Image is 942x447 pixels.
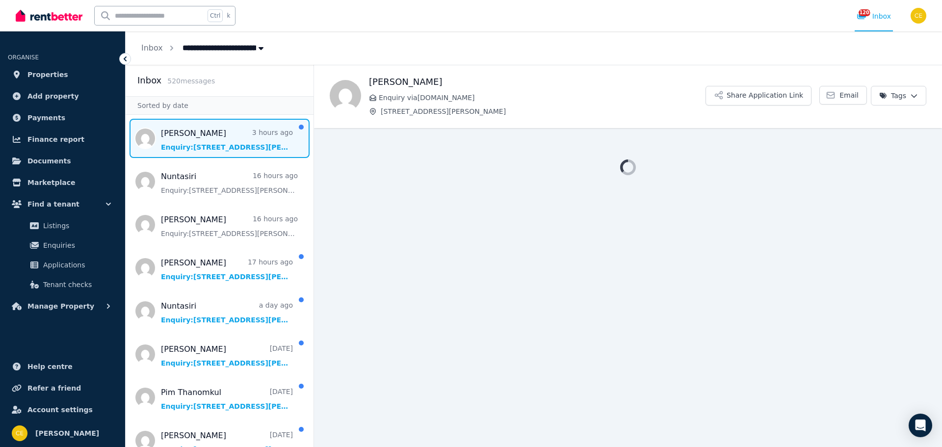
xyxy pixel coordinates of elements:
a: Enquiries [12,236,113,255]
img: RentBetter [16,8,82,23]
a: Email [819,86,867,105]
a: Tenant checks [12,275,113,294]
a: Inbox [141,43,163,53]
a: Pim Thanomkul[DATE]Enquiry:[STREET_ADDRESS][PERSON_NAME]. [161,387,293,411]
a: Listings [12,216,113,236]
span: Email [839,90,859,100]
a: [PERSON_NAME]16 hours agoEnquiry:[STREET_ADDRESS][PERSON_NAME]. [161,214,298,238]
span: Listings [43,220,109,232]
span: Ctrl [208,9,223,22]
span: 11205 [859,9,870,16]
a: Account settings [8,400,117,420]
button: Share Application Link [706,86,811,105]
div: Inbox [857,11,891,21]
nav: Breadcrumb [126,31,282,65]
a: Applications [12,255,113,275]
span: Account settings [27,404,93,416]
div: Open Intercom Messenger [909,414,932,437]
div: Sorted by date [126,96,314,115]
a: Documents [8,151,117,171]
a: Marketplace [8,173,117,192]
a: Add property [8,86,117,106]
span: Tags [879,91,906,101]
img: Chris Ellsmore [12,425,27,441]
button: Manage Property [8,296,117,316]
span: Marketplace [27,177,75,188]
span: Payments [27,112,65,124]
span: Applications [43,259,109,271]
span: k [227,12,230,20]
a: Nuntasiri16 hours agoEnquiry:[STREET_ADDRESS][PERSON_NAME]. [161,171,298,195]
span: Enquiry via [DOMAIN_NAME] [379,93,706,103]
span: Documents [27,155,71,167]
button: Tags [871,86,926,105]
img: Stacey [330,80,361,111]
a: [PERSON_NAME]17 hours agoEnquiry:[STREET_ADDRESS][PERSON_NAME]. [161,257,293,282]
span: [PERSON_NAME] [35,427,99,439]
h1: [PERSON_NAME] [369,75,706,89]
a: Refer a friend [8,378,117,398]
span: Tenant checks [43,279,109,290]
span: Finance report [27,133,84,145]
span: Find a tenant [27,198,79,210]
span: Add property [27,90,79,102]
img: Chris Ellsmore [911,8,926,24]
a: [PERSON_NAME]3 hours agoEnquiry:[STREET_ADDRESS][PERSON_NAME]. [161,128,293,152]
span: Properties [27,69,68,80]
span: Enquiries [43,239,109,251]
a: Nuntasiria day agoEnquiry:[STREET_ADDRESS][PERSON_NAME]. [161,300,293,325]
a: Payments [8,108,117,128]
span: Help centre [27,361,73,372]
a: Properties [8,65,117,84]
a: Help centre [8,357,117,376]
span: ORGANISE [8,54,39,61]
a: Finance report [8,130,117,149]
h2: Inbox [137,74,161,87]
button: Find a tenant [8,194,117,214]
span: Refer a friend [27,382,81,394]
span: [STREET_ADDRESS][PERSON_NAME] [381,106,706,116]
span: 520 message s [167,77,215,85]
a: [PERSON_NAME][DATE]Enquiry:[STREET_ADDRESS][PERSON_NAME]. [161,343,293,368]
span: Manage Property [27,300,94,312]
